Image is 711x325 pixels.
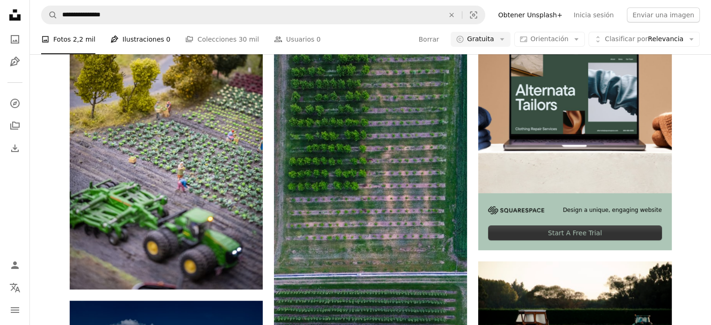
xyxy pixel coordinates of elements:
button: Orientación [514,32,585,47]
span: Relevancia [605,35,683,44]
a: Fotos [6,30,24,49]
span: 0 [316,34,321,44]
button: Clasificar porRelevancia [589,32,700,47]
a: Obtener Unsplash+ [493,7,568,22]
a: Colecciones 30 mil [185,24,259,54]
button: Enviar una imagen [627,7,700,22]
span: Clasificar por [605,35,648,43]
span: 30 mil [238,34,259,44]
a: Inicia sesión [568,7,619,22]
a: Ilustraciones 0 [110,24,170,54]
button: Borrar [418,32,439,47]
button: Idioma [6,278,24,297]
button: Búsqueda visual [462,6,485,24]
a: Usuarios 0 [274,24,321,54]
a: Colecciones [6,116,24,135]
button: Menú [6,301,24,319]
span: Orientación [531,35,568,43]
a: Una vista aérea de un campo de cultivos [274,167,467,175]
div: Start A Free Trial [488,225,661,240]
a: Historial de descargas [6,139,24,158]
a: Explorar [6,94,24,113]
a: Ilustraciones [6,52,24,71]
a: Inicio — Unsplash [6,6,24,26]
button: Borrar [441,6,462,24]
button: Buscar en Unsplash [42,6,57,24]
span: Gratuita [467,35,494,44]
span: 0 [166,34,170,44]
form: Encuentra imágenes en todo el sitio [41,6,485,24]
img: file-1705255347840-230a6ab5bca9image [488,206,544,214]
button: Gratuita [451,32,510,47]
a: Una escena de granja de juguetes con un tractor y personas [70,140,263,149]
span: Design a unique, engaging website [563,206,662,214]
a: Iniciar sesión / Registrarse [6,256,24,274]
